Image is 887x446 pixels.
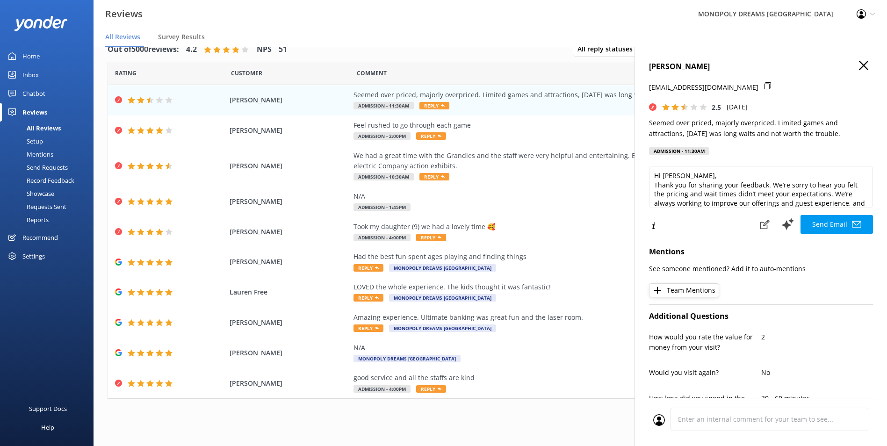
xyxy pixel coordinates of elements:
[41,418,54,437] div: Help
[6,174,94,187] a: Record Feedback
[649,264,873,274] p: See someone mentioned? Add it to auto-mentions
[649,61,873,73] h4: [PERSON_NAME]
[6,200,66,213] div: Requests Sent
[6,135,43,148] div: Setup
[353,252,779,262] div: Had the best fun spent ages playing and finding things
[649,393,761,414] p: How long did you spend in the attraction [DATE]?
[389,324,496,332] span: MONOPOLY DREAMS [GEOGRAPHIC_DATA]
[353,385,411,393] span: Admission - 4:00pm
[14,16,68,31] img: yonder-white-logo.png
[6,161,94,174] a: Send Requests
[230,287,349,297] span: Lauren Free
[353,355,461,362] span: MONOPOLY DREAMS [GEOGRAPHIC_DATA]
[357,69,387,78] span: Question
[230,348,349,358] span: [PERSON_NAME]
[6,187,54,200] div: Showcase
[353,373,779,383] div: good service and all the staffs are kind
[257,43,272,56] h4: NPS
[859,61,868,71] button: Close
[353,312,779,323] div: Amazing experience. Ultimate banking was great fun and the laser room.
[115,69,137,78] span: Date
[6,122,94,135] a: All Reviews
[22,47,40,65] div: Home
[105,32,140,42] span: All Reviews
[353,264,383,272] span: Reply
[761,393,873,403] p: 30 - 60 minutes
[22,247,45,266] div: Settings
[22,84,45,103] div: Chatbot
[649,147,709,155] div: Admission - 11:30am
[649,246,873,258] h4: Mentions
[6,161,68,174] div: Send Requests
[416,132,446,140] span: Reply
[230,95,349,105] span: [PERSON_NAME]
[649,283,719,297] button: Team Mentions
[230,125,349,136] span: [PERSON_NAME]
[22,103,47,122] div: Reviews
[353,173,414,180] span: Admission - 10:30am
[186,43,197,56] h4: 4.2
[649,166,873,208] textarea: Hi [PERSON_NAME], Thank you for sharing your feedback. We’re sorry to hear you felt the pricing a...
[649,310,873,323] h4: Additional Questions
[353,191,779,201] div: N/A
[712,103,721,112] span: 2.5
[353,203,411,211] span: Admission - 1:45pm
[230,227,349,237] span: [PERSON_NAME]
[22,228,58,247] div: Recommend
[800,215,873,234] button: Send Email
[416,234,446,241] span: Reply
[6,187,94,200] a: Showcase
[105,7,143,22] h3: Reviews
[6,122,61,135] div: All Reviews
[353,151,779,172] div: We had a great time with the Grandies and the staff were very helpful and entertaining. Especiall...
[279,43,287,56] h4: 51
[6,135,94,148] a: Setup
[727,102,748,112] p: [DATE]
[353,132,411,140] span: Admission - 2:00pm
[6,148,94,161] a: Mentions
[6,200,94,213] a: Requests Sent
[231,69,262,78] span: Date
[653,414,665,426] img: user_profile.svg
[353,294,383,302] span: Reply
[353,282,779,292] div: LOVED the whole experience. The kids thought it was fantastic!
[22,65,39,84] div: Inbox
[649,118,873,139] p: Seemed over priced, majorly overpriced. Limited games and attractions, [DATE] was long waits and ...
[419,102,449,109] span: Reply
[108,43,179,56] h4: Out of 5000 reviews:
[353,120,779,130] div: Feel rushed to go through each game
[419,173,449,180] span: Reply
[353,102,414,109] span: Admission - 11:30am
[230,161,349,171] span: [PERSON_NAME]
[230,317,349,328] span: [PERSON_NAME]
[158,32,205,42] span: Survey Results
[577,44,638,54] span: All reply statuses
[416,385,446,393] span: Reply
[761,367,873,378] p: No
[230,257,349,267] span: [PERSON_NAME]
[353,222,779,232] div: Took my daughter (9) we had a lovely time 🥰
[649,82,758,93] p: [EMAIL_ADDRESS][DOMAIN_NAME]
[353,90,779,100] div: Seemed over priced, majorly overpriced. Limited games and attractions, [DATE] was long waits and ...
[29,399,67,418] div: Support Docs
[6,213,94,226] a: Reports
[649,332,761,353] p: How would you rate the value for money from your visit?
[230,378,349,388] span: [PERSON_NAME]
[649,367,761,378] p: Would you visit again?
[230,196,349,207] span: [PERSON_NAME]
[353,343,779,353] div: N/A
[353,234,411,241] span: Admission - 4:00pm
[6,148,53,161] div: Mentions
[353,324,383,332] span: Reply
[389,294,496,302] span: MONOPOLY DREAMS [GEOGRAPHIC_DATA]
[6,174,74,187] div: Record Feedback
[761,332,873,342] p: 2
[6,213,49,226] div: Reports
[389,264,496,272] span: MONOPOLY DREAMS [GEOGRAPHIC_DATA]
